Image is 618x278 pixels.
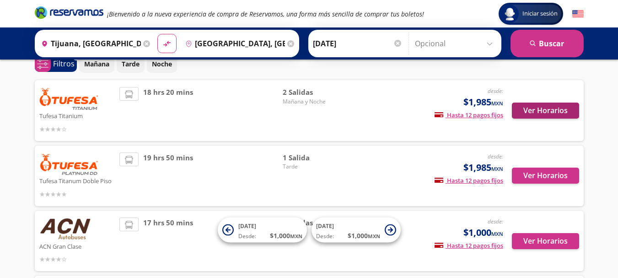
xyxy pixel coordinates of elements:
small: MXN [368,233,380,240]
span: 1 Salida [283,153,347,163]
p: Filtros [53,58,75,69]
p: Tarde [122,59,140,69]
p: Tufesa Titanium [39,110,115,121]
img: Tufesa Titanum Doble Piso [39,153,99,175]
span: Hasta 12 pagos fijos [435,176,503,185]
span: $1,985 [463,95,503,109]
span: [DATE] [238,222,256,230]
button: [DATE]Desde:$1,000MXN [312,218,401,243]
span: $ 1,000 [348,231,380,240]
small: MXN [491,165,503,172]
span: 19 hrs 50 mins [143,153,193,199]
i: Brand Logo [35,5,103,19]
span: Desde: [316,232,334,240]
span: Tarde [283,163,347,171]
span: $1,985 [463,161,503,174]
span: 2 Salidas [283,87,347,98]
button: [DATE]Desde:$1,000MXN [218,218,307,243]
span: $1,000 [463,226,503,240]
span: 17 hrs 50 mins [143,218,193,265]
input: Elegir Fecha [313,32,403,55]
button: Buscar [511,30,584,57]
a: Brand Logo [35,5,103,22]
em: desde: [488,87,503,95]
small: MXN [290,233,302,240]
small: MXN [491,100,503,107]
input: Buscar Origen [38,32,141,55]
img: ACN Gran Clase [39,218,91,240]
span: Iniciar sesión [519,9,561,18]
span: Hasta 12 pagos fijos [435,111,503,119]
img: Tufesa Titanium [39,87,99,110]
button: 0Filtros [35,56,77,72]
p: Noche [152,59,172,69]
span: Mañana y Noche [283,98,347,106]
button: Ver Horarios [512,103,579,119]
button: Mañana [79,55,114,73]
span: Hasta 12 pagos fijos [435,241,503,250]
input: Opcional [415,32,497,55]
em: desde: [488,153,503,160]
button: Tarde [117,55,145,73]
p: Tufesa Titanum Doble Piso [39,175,115,186]
span: $ 1,000 [270,231,302,240]
button: Ver Horarios [512,168,579,184]
p: ACN Gran Clase [39,240,115,251]
button: Ver Horarios [512,233,579,249]
span: Desde: [238,232,256,240]
em: desde: [488,218,503,225]
span: [DATE] [316,222,334,230]
em: ¡Bienvenido a la nueva experiencia de compra de Reservamos, una forma más sencilla de comprar tus... [107,10,424,18]
button: Noche [147,55,177,73]
input: Buscar Destino [182,32,285,55]
small: MXN [491,230,503,237]
span: 18 hrs 20 mins [143,87,193,134]
button: English [572,8,584,20]
p: Mañana [84,59,109,69]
